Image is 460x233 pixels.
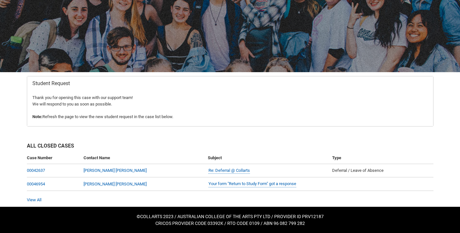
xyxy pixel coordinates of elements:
th: Contact Name [81,152,205,164]
article: Redu_Student_Request flow [27,76,433,127]
th: Type [330,152,433,164]
th: Case Number [27,152,81,164]
span: Deferral / Leave of Absence [332,168,384,173]
p: Refresh the page to view the new student request in the case list below. [32,114,428,120]
b: Note: [32,114,42,119]
p: Thank you for opening this case with our support team! [32,94,428,101]
a: [PERSON_NAME] [PERSON_NAME] [84,168,147,173]
span: Student Request [32,80,70,87]
p: We will respond to you as soon as possible. [32,101,428,107]
a: Re: Deferral @ Collarts [208,167,250,174]
a: 00046954 [27,182,45,186]
a: View All Cases [27,197,41,202]
h2: All Closed Cases [27,142,433,152]
a: [PERSON_NAME] [PERSON_NAME] [84,182,147,186]
a: 00042637 [27,168,45,173]
a: Your form "Return to Study Form" got a response [208,181,296,187]
th: Subject [205,152,330,164]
